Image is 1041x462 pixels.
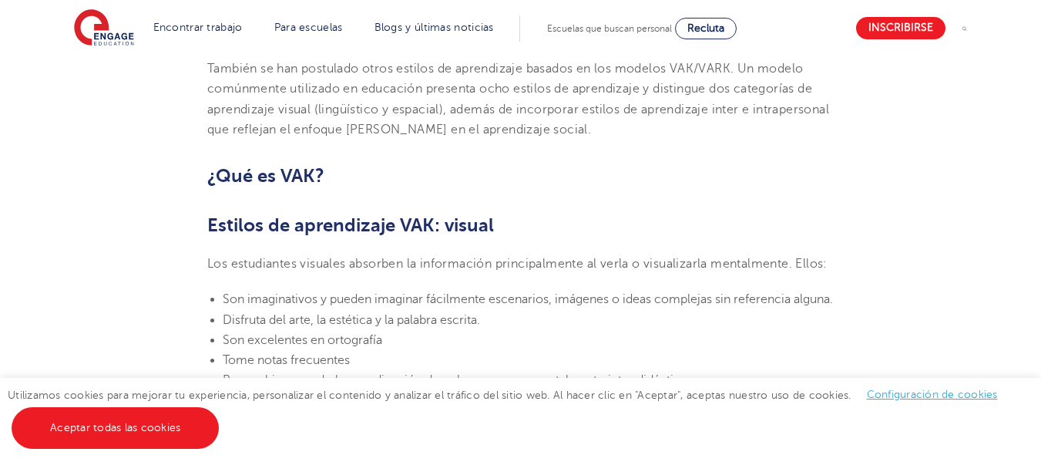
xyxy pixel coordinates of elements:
font: Los estudiantes visuales absorben la información principalmente al verla o visualizarla mentalmen... [207,257,828,271]
font: Son imaginativos y pueden imaginar fácilmente escenarios, imágenes o ideas complejas sin referenc... [223,292,833,306]
font: Repasa bien usando la coordinación de colores, mapas mentales y tarjetas didácticas. [223,373,695,387]
a: Aceptar todas las cookies [12,407,219,449]
font: Disfruta del arte, la estética y la palabra escrita. [223,313,480,327]
a: Recluta [675,18,737,39]
font: Aceptar todas las cookies [50,422,180,433]
font: Son excelentes en ortografía [223,333,382,347]
font: Escuelas que buscan personal [547,23,672,34]
a: Encontrar trabajo [153,22,243,33]
font: Utilizamos cookies para mejorar tu experiencia, personalizar el contenido y analizar el tráfico d... [8,389,851,401]
font: ¿Qué es VAK? [207,165,324,187]
a: Blogs y últimas noticias [374,22,494,33]
font: También se han postulado otros estilos de aprendizaje basados ​​en los modelos VAK/VARK. Un model... [207,62,829,137]
a: Configuración de cookies [867,389,998,400]
font: Estilos de aprendizaje VAK: visual [207,214,494,236]
a: Inscribirse [856,17,945,39]
a: Para escuelas [274,22,343,33]
font: Tome notas frecuentes [223,353,350,367]
font: Recluta [687,22,724,34]
img: Educación comprometida [74,9,134,48]
font: Inscribirse [868,22,933,34]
